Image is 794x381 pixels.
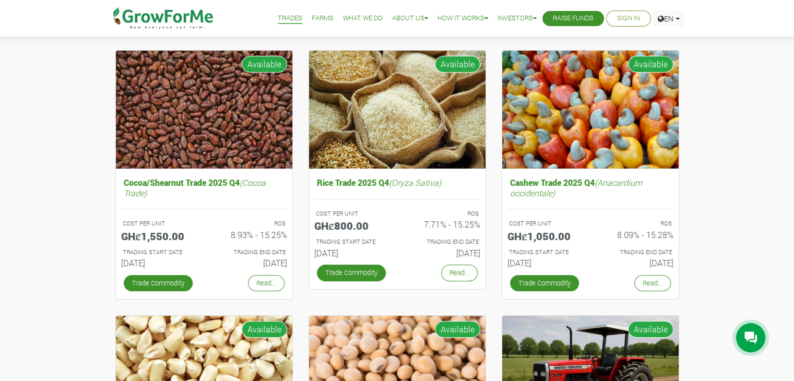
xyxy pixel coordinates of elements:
a: Read... [248,275,285,291]
p: COST PER UNIT [123,219,195,228]
p: Estimated Trading Start Date [509,248,581,257]
a: Investors [497,13,537,24]
a: EN [653,10,684,27]
h6: [DATE] [314,248,389,258]
span: Available [628,56,673,73]
img: growforme image [502,51,679,169]
p: ROS [214,219,286,228]
span: Available [435,321,480,338]
a: Rice Trade 2025 Q4(Oryza Sativa) COST PER UNIT GHȼ800.00 ROS 7.71% - 15.25% TRADING START DATE [D... [314,175,480,262]
p: Estimated Trading End Date [407,237,479,246]
span: Available [242,56,287,73]
i: (Oryza Sativa) [389,177,441,188]
p: Estimated Trading Start Date [123,248,195,257]
h6: [DATE] [405,248,480,258]
span: Available [242,321,287,338]
h6: [DATE] [598,258,673,268]
h6: 8.09% - 15.28% [598,230,673,240]
span: Available [628,321,673,338]
a: How it Works [437,13,488,24]
a: About Us [392,13,428,24]
p: Estimated Trading Start Date [316,237,388,246]
a: Cocoa/Shearnut Trade 2025 Q4(Cocoa Trade) COST PER UNIT GHȼ1,550.00 ROS 8.93% - 15.25% TRADING ST... [121,175,287,272]
img: growforme image [309,51,485,169]
h6: [DATE] [507,258,583,268]
p: Estimated Trading End Date [214,248,286,257]
h5: Cocoa/Shearnut Trade 2025 Q4 [121,175,287,200]
a: Raise Funds [553,13,594,24]
a: Farms [312,13,334,24]
a: Trades [278,13,302,24]
a: What We Do [343,13,383,24]
a: Trade Commodity [317,265,386,281]
h5: GHȼ800.00 [314,219,389,232]
a: Read... [634,275,671,291]
a: Read... [441,265,478,281]
h5: GHȼ1,050.00 [507,230,583,242]
p: ROS [600,219,672,228]
p: COST PER UNIT [509,219,581,228]
h6: 7.71% - 15.25% [405,219,480,229]
h5: Cashew Trade 2025 Q4 [507,175,673,200]
a: Trade Commodity [510,275,579,291]
h5: Rice Trade 2025 Q4 [314,175,480,190]
a: Trade Commodity [124,275,193,291]
p: ROS [407,209,479,218]
i: (Cocoa Trade) [124,177,266,198]
h6: 8.93% - 15.25% [212,230,287,240]
span: Available [435,56,480,73]
a: Sign In [617,13,640,24]
img: growforme image [116,51,292,169]
h5: GHȼ1,550.00 [121,230,196,242]
h6: [DATE] [121,258,196,268]
p: COST PER UNIT [316,209,388,218]
a: Cashew Trade 2025 Q4(Anacardium occidentale) COST PER UNIT GHȼ1,050.00 ROS 8.09% - 15.28% TRADING... [507,175,673,272]
h6: [DATE] [212,258,287,268]
p: Estimated Trading End Date [600,248,672,257]
i: (Anacardium occidentale) [510,177,642,198]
